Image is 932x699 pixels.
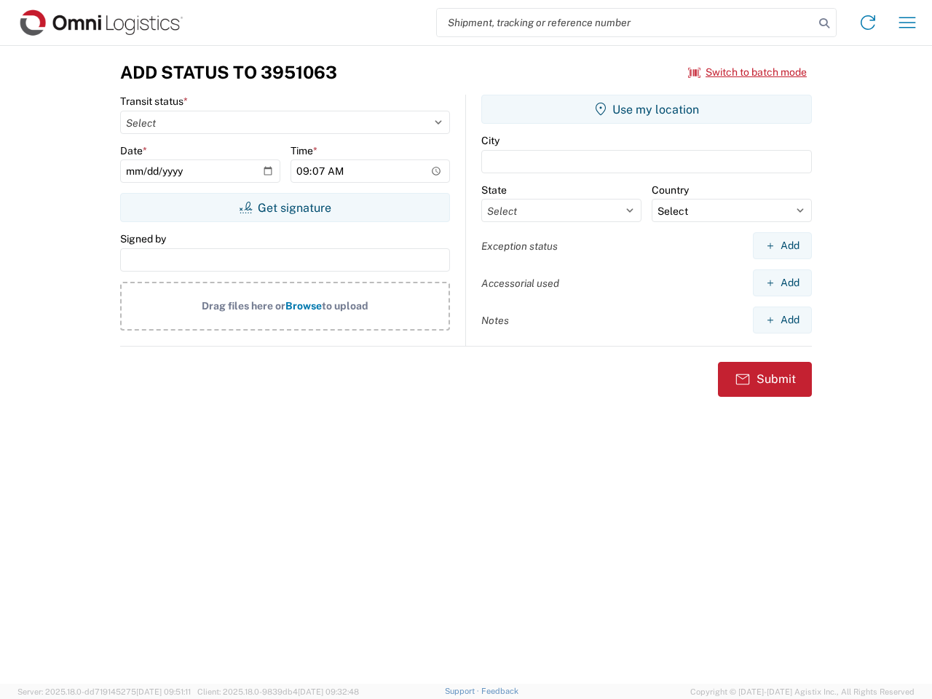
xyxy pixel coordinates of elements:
[298,687,359,696] span: [DATE] 09:32:48
[291,144,317,157] label: Time
[481,277,559,290] label: Accessorial used
[718,362,812,397] button: Submit
[753,232,812,259] button: Add
[120,232,166,245] label: Signed by
[285,300,322,312] span: Browse
[322,300,368,312] span: to upload
[120,144,147,157] label: Date
[481,314,509,327] label: Notes
[120,95,188,108] label: Transit status
[481,183,507,197] label: State
[688,60,807,84] button: Switch to batch mode
[481,95,812,124] button: Use my location
[753,269,812,296] button: Add
[652,183,689,197] label: Country
[136,687,191,696] span: [DATE] 09:51:11
[445,687,481,695] a: Support
[197,687,359,696] span: Client: 2025.18.0-9839db4
[202,300,285,312] span: Drag files here or
[481,134,499,147] label: City
[481,687,518,695] a: Feedback
[481,240,558,253] label: Exception status
[437,9,814,36] input: Shipment, tracking or reference number
[753,307,812,333] button: Add
[690,685,915,698] span: Copyright © [DATE]-[DATE] Agistix Inc., All Rights Reserved
[120,62,337,83] h3: Add Status to 3951063
[120,193,450,222] button: Get signature
[17,687,191,696] span: Server: 2025.18.0-dd719145275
